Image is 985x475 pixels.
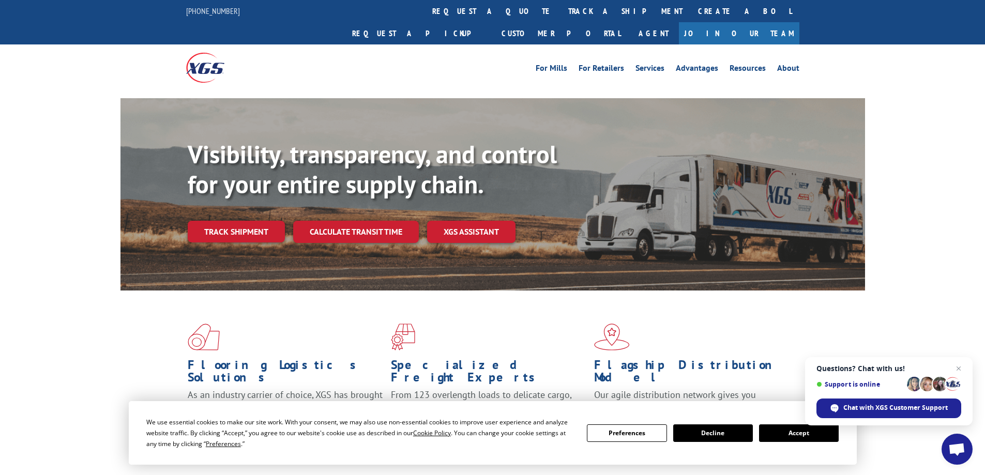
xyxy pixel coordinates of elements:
b: Visibility, transparency, and control for your entire supply chain. [188,138,557,200]
a: Advantages [676,64,718,75]
a: Track shipment [188,221,285,242]
button: Decline [673,424,753,442]
a: About [777,64,799,75]
button: Preferences [587,424,666,442]
img: xgs-icon-focused-on-flooring-red [391,324,415,350]
span: Our agile distribution network gives you nationwide inventory management on demand. [594,389,784,413]
a: [PHONE_NUMBER] [186,6,240,16]
div: We use essential cookies to make our site work. With your consent, we may also use non-essential ... [146,417,574,449]
h1: Flooring Logistics Solutions [188,359,383,389]
p: From 123 overlength loads to delicate cargo, our experienced staff knows the best way to move you... [391,389,586,435]
a: Services [635,64,664,75]
a: Resources [730,64,766,75]
img: xgs-icon-flagship-distribution-model-red [594,324,630,350]
div: Open chat [942,434,973,465]
span: Chat with XGS Customer Support [843,403,948,412]
span: Preferences [206,439,241,448]
a: Calculate transit time [293,221,419,243]
h1: Specialized Freight Experts [391,359,586,389]
span: Support is online [816,380,903,388]
a: Request a pickup [344,22,494,44]
a: Customer Portal [494,22,628,44]
a: Agent [628,22,679,44]
button: Accept [759,424,839,442]
a: XGS ASSISTANT [427,221,516,243]
a: Join Our Team [679,22,799,44]
div: Chat with XGS Customer Support [816,399,961,418]
a: For Retailers [579,64,624,75]
span: As an industry carrier of choice, XGS has brought innovation and dedication to flooring logistics... [188,389,383,425]
h1: Flagship Distribution Model [594,359,790,389]
span: Close chat [952,362,965,375]
a: For Mills [536,64,567,75]
img: xgs-icon-total-supply-chain-intelligence-red [188,324,220,350]
div: Cookie Consent Prompt [129,401,857,465]
span: Cookie Policy [413,428,451,437]
span: Questions? Chat with us! [816,364,961,373]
